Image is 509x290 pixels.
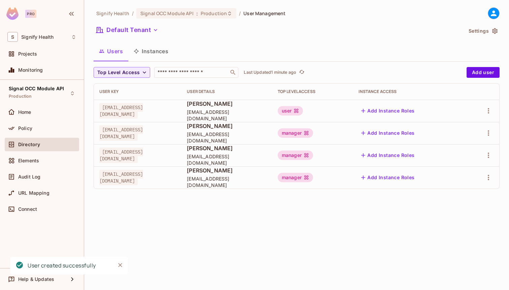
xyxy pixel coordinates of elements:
[6,7,19,20] img: SReyMgAAAABJRU5ErkJggg==
[99,148,143,163] span: [EMAIL_ADDRESS][DOMAIN_NAME]
[187,131,267,144] span: [EMAIL_ADDRESS][DOMAIN_NAME]
[466,26,500,36] button: Settings
[99,89,176,94] div: User Key
[99,170,143,185] span: [EMAIL_ADDRESS][DOMAIN_NAME]
[99,125,143,141] span: [EMAIL_ADDRESS][DOMAIN_NAME]
[18,126,32,131] span: Policy
[278,128,313,138] div: manager
[94,43,128,60] button: Users
[187,153,267,166] span: [EMAIL_ADDRESS][DOMAIN_NAME]
[187,144,267,152] span: [PERSON_NAME]
[359,128,417,138] button: Add Instance Roles
[140,10,194,17] span: Signal OCC Module API
[196,11,198,16] span: :
[187,175,267,188] span: [EMAIL_ADDRESS][DOMAIN_NAME]
[299,69,305,76] span: refresh
[278,89,348,94] div: Top Level Access
[278,173,313,182] div: manager
[18,109,31,115] span: Home
[18,190,49,196] span: URL Mapping
[359,150,417,161] button: Add Instance Roles
[115,260,125,270] button: Close
[359,105,417,116] button: Add Instance Roles
[244,70,296,75] p: Last Updated 1 minute ago
[132,10,134,17] li: /
[18,67,43,73] span: Monitoring
[9,86,64,91] span: Signal OCC Module API
[278,151,313,160] div: manager
[21,34,54,40] span: Workspace: Signify Health
[9,94,32,99] span: Production
[18,142,40,147] span: Directory
[187,167,267,174] span: [PERSON_NAME]
[18,51,37,57] span: Projects
[187,109,267,122] span: [EMAIL_ADDRESS][DOMAIN_NAME]
[201,10,227,17] span: Production
[94,25,161,35] button: Default Tenant
[359,172,417,183] button: Add Instance Roles
[94,67,150,78] button: Top Level Access
[97,68,140,77] span: Top Level Access
[296,68,306,76] span: Click to refresh data
[99,103,143,119] span: [EMAIL_ADDRESS][DOMAIN_NAME]
[18,174,40,180] span: Audit Log
[187,100,267,107] span: [PERSON_NAME]
[96,10,129,17] span: the active workspace
[359,89,459,94] div: Instance Access
[18,158,39,163] span: Elements
[298,68,306,76] button: refresh
[7,32,18,42] span: S
[128,43,174,60] button: Instances
[187,89,267,94] div: User Details
[239,10,241,17] li: /
[278,106,303,116] div: user
[467,67,500,78] button: Add user
[28,261,96,270] div: User created successfully
[243,10,285,17] span: User Management
[187,122,267,130] span: [PERSON_NAME]
[25,10,36,18] div: Pro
